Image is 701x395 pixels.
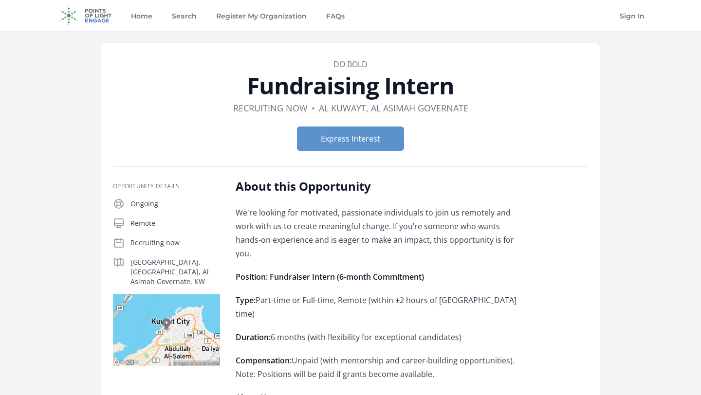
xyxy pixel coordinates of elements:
[236,271,424,282] strong: Position: Fundraiser Intern (6-month Commitment)
[130,257,220,287] p: [GEOGRAPHIC_DATA], [GEOGRAPHIC_DATA], Al Asimah Governate, KW
[236,330,520,344] p: 6 months (with flexibility for exceptional candidates)
[236,179,520,194] h2: About this Opportunity
[113,74,588,97] h1: Fundraising Intern
[319,101,468,115] dd: Al Kuwayt, Al Asimah Governate
[233,101,308,115] dd: Recruiting now
[236,332,271,342] strong: Duration:
[130,218,220,228] p: Remote
[236,206,520,260] p: We're looking for motivated, passionate individuals to join us remotely and work with us to creat...
[130,199,220,209] p: Ongoing
[312,101,315,115] div: •
[130,238,220,248] p: Recruiting now
[236,293,520,321] p: Part-time or Full-time, Remote (within ±2 hours of [GEOGRAPHIC_DATA] time)
[333,59,368,70] a: Do Bold
[236,295,256,305] strong: Type:
[236,355,292,366] strong: Compensation:
[236,354,520,381] p: Unpaid (with mentorship and career-building opportunities). Note: Positions will be paid if grant...
[113,182,220,190] h3: Opportunity Details
[297,126,404,151] button: Express Interest
[113,294,220,366] img: Map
